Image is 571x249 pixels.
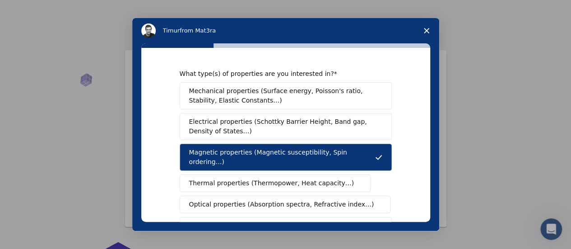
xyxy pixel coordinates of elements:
div: What type(s) of properties are you interested in? [180,70,378,78]
span: Thermal properties (Thermopower, Heat capacity…) [189,179,354,188]
span: Electrical properties (Schottky Barrier Height, Band gap, Density of States…) [189,117,377,136]
img: Profile image for Timur [141,23,156,38]
span: Magnetic properties (Magnetic susceptibility, Spin ordering…) [189,148,375,167]
button: Dynamic properties (Phonons, IR and Raman spectra, Ionic mobility…) [180,217,392,244]
button: Thermal properties (Thermopower, Heat capacity…) [180,174,371,192]
span: Mechanical properties (Surface energy, Poisson's ratio, Stability, Elastic Constants…) [189,86,377,105]
button: Optical properties (Absorption spectra, Refractive index…) [180,196,391,213]
span: Optical properties (Absorption spectra, Refractive index…) [189,200,374,209]
span: from Mat3ra [180,27,216,34]
button: Electrical properties (Schottky Barrier Height, Band gap, Density of States…) [180,113,392,140]
span: Close survey [414,18,439,43]
span: Timur [163,27,180,34]
button: Magnetic properties (Magnetic susceptibility, Spin ordering…) [180,144,392,171]
span: Dynamic properties (Phonons, IR and Raman spectra, Ionic mobility…) [189,221,376,240]
button: Mechanical properties (Surface energy, Poisson's ratio, Stability, Elastic Constants…) [180,82,392,109]
span: Support [18,6,51,14]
